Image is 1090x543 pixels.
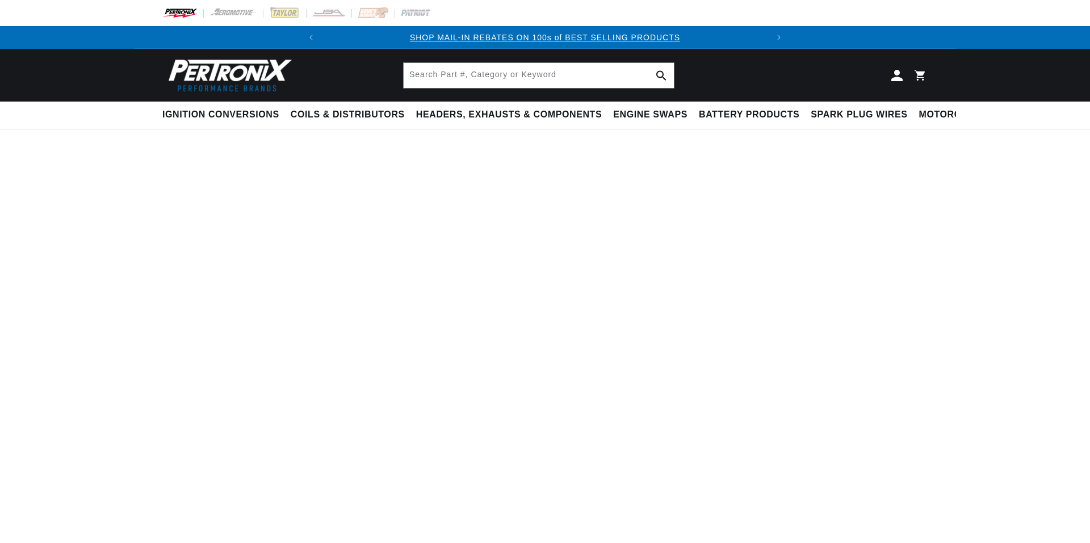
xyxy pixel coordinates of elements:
summary: Spark Plug Wires [805,102,913,128]
summary: Battery Products [693,102,805,128]
img: Pertronix [162,56,293,95]
div: Announcement [322,31,768,44]
summary: Ignition Conversions [162,102,285,128]
summary: Motorcycle [913,102,992,128]
button: Search Part #, Category or Keyword [649,63,674,88]
button: Translation missing: en.sections.announcements.previous_announcement [300,26,322,49]
span: Ignition Conversions [162,109,279,121]
input: Search Part #, Category or Keyword [404,63,674,88]
summary: Engine Swaps [607,102,693,128]
div: 1 of 2 [322,31,768,44]
slideshow-component: Translation missing: en.sections.announcements.announcement_bar [134,26,956,49]
summary: Coils & Distributors [285,102,410,128]
span: Coils & Distributors [291,109,405,121]
span: Motorcycle [919,109,987,121]
summary: Headers, Exhausts & Components [410,102,607,128]
span: Headers, Exhausts & Components [416,109,602,121]
span: Engine Swaps [613,109,687,121]
button: Translation missing: en.sections.announcements.next_announcement [768,26,790,49]
a: SHOP MAIL-IN REBATES ON 100s of BEST SELLING PRODUCTS [410,33,680,42]
span: Spark Plug Wires [811,109,907,121]
span: Battery Products [699,109,799,121]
